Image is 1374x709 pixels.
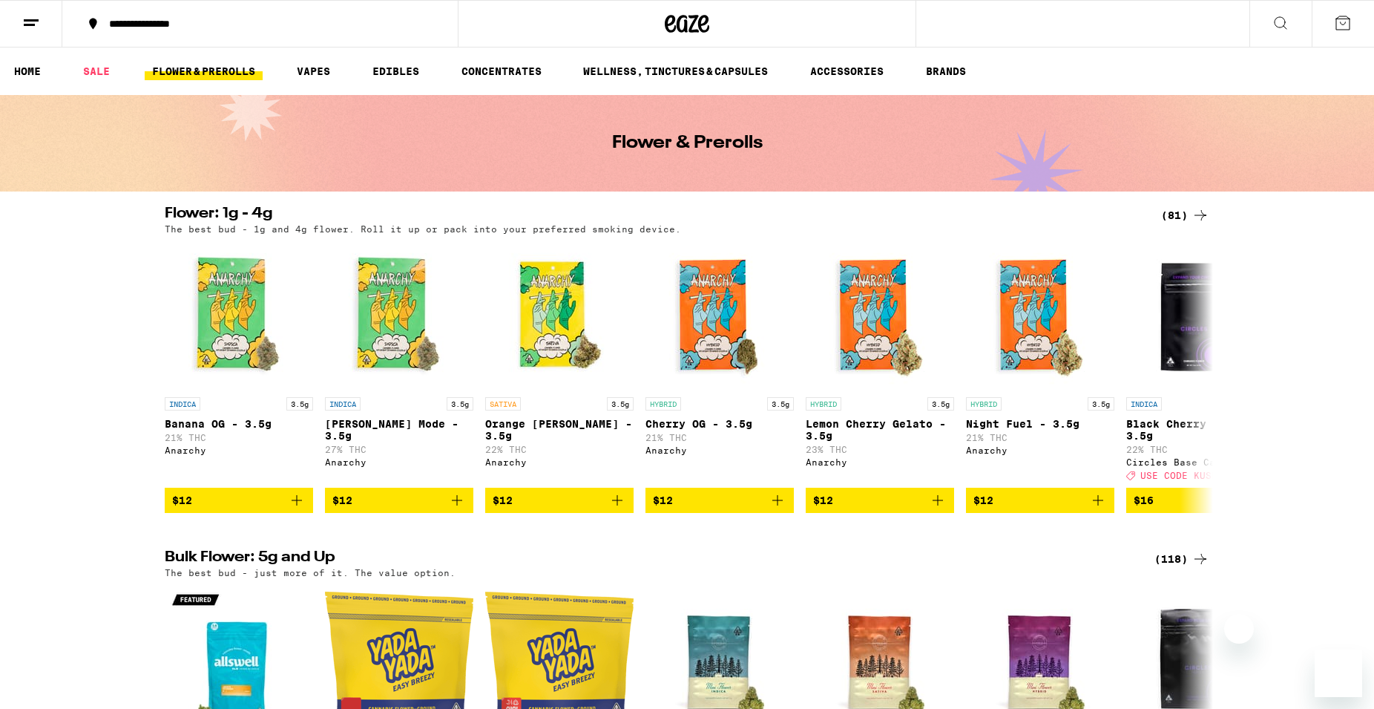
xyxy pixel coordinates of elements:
[365,62,427,80] a: EDIBLES
[485,418,634,442] p: Orange [PERSON_NAME] - 3.5g
[485,241,634,488] a: Open page for Orange Runtz - 3.5g from Anarchy
[447,397,473,411] p: 3.5g
[645,241,794,390] img: Anarchy - Cherry OG - 3.5g
[1126,241,1275,390] img: Circles Base Camp - Black Cherry Gelato - 3.5g
[966,445,1114,455] div: Anarchy
[286,397,313,411] p: 3.5g
[165,241,313,488] a: Open page for Banana OG - 3.5g from Anarchy
[485,488,634,513] button: Add to bag
[966,488,1114,513] button: Add to bag
[165,433,313,442] p: 21% THC
[1315,650,1362,697] iframe: Button to launch messaging window
[645,241,794,488] a: Open page for Cherry OG - 3.5g from Anarchy
[7,62,48,80] a: HOME
[485,241,634,390] img: Anarchy - Orange Runtz - 3.5g
[454,62,549,80] a: CONCENTRATES
[1134,494,1154,506] span: $16
[607,397,634,411] p: 3.5g
[767,397,794,411] p: 3.5g
[1126,457,1275,467] div: Circles Base Camp
[645,488,794,513] button: Add to bag
[165,206,1137,224] h2: Flower: 1g - 4g
[612,134,763,152] h1: Flower & Prerolls
[1126,241,1275,488] a: Open page for Black Cherry Gelato - 3.5g from Circles Base Camp
[1140,471,1229,480] span: USE CODE KUSH30
[966,418,1114,430] p: Night Fuel - 3.5g
[325,445,473,454] p: 27% THC
[966,433,1114,442] p: 21% THC
[918,62,973,80] a: BRANDS
[165,241,313,390] img: Anarchy - Banana OG - 3.5g
[806,457,954,467] div: Anarchy
[165,550,1137,568] h2: Bulk Flower: 5g and Up
[165,397,200,411] p: INDICA
[645,418,794,430] p: Cherry OG - 3.5g
[172,494,192,506] span: $12
[325,488,473,513] button: Add to bag
[325,397,361,411] p: INDICA
[1126,418,1275,442] p: Black Cherry Gelato - 3.5g
[927,397,954,411] p: 3.5g
[973,494,993,506] span: $12
[645,445,794,455] div: Anarchy
[145,62,263,80] a: FLOWER & PREROLLS
[645,433,794,442] p: 21% THC
[803,62,891,80] a: ACCESSORIES
[332,494,352,506] span: $12
[165,488,313,513] button: Add to bag
[76,62,117,80] a: SALE
[813,494,833,506] span: $12
[485,445,634,454] p: 22% THC
[806,488,954,513] button: Add to bag
[1161,206,1209,224] a: (81)
[966,397,1002,411] p: HYBRID
[325,241,473,488] a: Open page for Runtz Mode - 3.5g from Anarchy
[325,457,473,467] div: Anarchy
[966,241,1114,390] img: Anarchy - Night Fuel - 3.5g
[806,418,954,442] p: Lemon Cherry Gelato - 3.5g
[1126,488,1275,513] button: Add to bag
[289,62,338,80] a: VAPES
[325,418,473,442] p: [PERSON_NAME] Mode - 3.5g
[1088,397,1114,411] p: 3.5g
[493,494,513,506] span: $12
[165,445,313,455] div: Anarchy
[806,445,954,454] p: 23% THC
[806,397,841,411] p: HYBRID
[1126,445,1275,454] p: 22% THC
[165,224,681,234] p: The best bud - 1g and 4g flower. Roll it up or pack into your preferred smoking device.
[485,397,521,411] p: SATIVA
[806,241,954,390] img: Anarchy - Lemon Cherry Gelato - 3.5g
[165,568,456,578] p: The best bud - just more of it. The value option.
[1224,614,1254,644] iframe: Close message
[806,241,954,488] a: Open page for Lemon Cherry Gelato - 3.5g from Anarchy
[325,241,473,390] img: Anarchy - Runtz Mode - 3.5g
[576,62,775,80] a: WELLNESS, TINCTURES & CAPSULES
[1126,397,1162,411] p: INDICA
[485,457,634,467] div: Anarchy
[653,494,673,506] span: $12
[645,397,681,411] p: HYBRID
[966,241,1114,488] a: Open page for Night Fuel - 3.5g from Anarchy
[1154,550,1209,568] a: (118)
[165,418,313,430] p: Banana OG - 3.5g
